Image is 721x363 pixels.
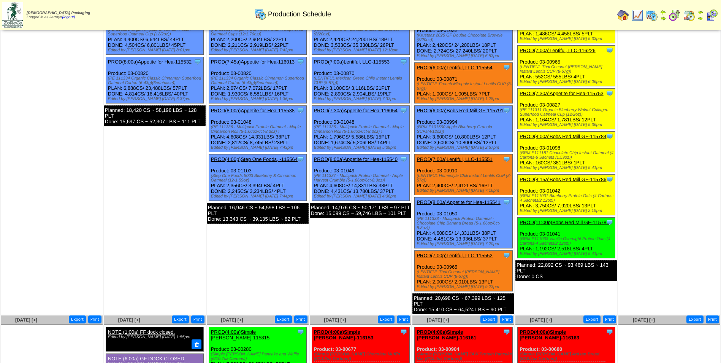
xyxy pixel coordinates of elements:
div: Planned: 22,892 CS ~ 93,469 LBS ~ 143 PLT Done: 0 CS [515,260,617,281]
img: Tooltip [194,58,201,65]
span: [DATE] [+] [221,317,243,323]
a: PROD(7:45a)Appetite for Hea-116013 [211,59,295,65]
img: Tooltip [400,58,407,65]
a: PROD(4:00a)Simple [PERSON_NAME]-116163 [520,329,579,341]
a: PROD(8:00a)Appetite for Hea-115532 [108,59,192,65]
img: Tooltip [503,252,510,259]
div: (Simple [PERSON_NAME] Pancake and Waffle (6/10.7oz Cartons)) [211,352,306,361]
div: (LENTIFUL Mexican Green Chile Instant Lentils CUP (8-57g)) [314,76,409,85]
div: (Simple [PERSON_NAME] JAW Protein Pancake Mix (6/10.4oz Cartons)) [417,352,512,361]
div: (PE 111336 - Multipack Protein Oatmeal - Maple Cinnamon Roll (5-1.66oz/6ct-8.3oz) ) [211,125,306,134]
div: Edited by [PERSON_NAME] [DATE] 12:18pm [314,48,409,53]
div: Edited by [PERSON_NAME] [DATE] 7:42pm [211,48,306,53]
img: Tooltip [503,328,510,336]
a: PROD(7:00a)Lentiful, LLC-115553 [314,59,390,65]
div: (PE 111334 Organic Classic Cinnamon Superfood Oatmeal Carton (6-43g)(6crtn/case)) [108,76,203,85]
div: Edited by [PERSON_NAME] [DATE] 7:44pm [211,194,306,199]
div: Product: 03-00965 PLAN: 552CS / 555LBS / 4PLT [518,46,615,86]
div: Planned: 18,420 CS ~ 58,196 LBS ~ 128 PLT Done: 15,697 CS ~ 52,307 LBS ~ 111 PLT [104,105,206,126]
img: arrowleft.gif [660,9,666,15]
div: (LENTIFUL Homestyle Chili Instant Lentils CUP (8-57g)) [417,174,512,183]
a: PROD(7:30a)Appetite for Hea-115753 [520,91,603,96]
div: (PE 111337 - Multipack Protein Oatmeal - Apple Harvest Crumble (5-1.66oz/6ct-8.3oz)) [314,174,409,183]
img: Tooltip [606,175,613,183]
div: Edited by [PERSON_NAME] [DATE] 1:55pm [108,335,200,339]
button: Export [378,315,395,323]
div: (BRM P111033 Vanilla Overnight Protein Oats (4 Cartons-4 Sachets/2.12oz)) [520,237,615,246]
div: Product: 03-00871 PLAN: 1,000CS / 1,005LBS / 7PLT [415,63,512,103]
div: Edited by [PERSON_NAME] [DATE] 1:36pm [211,97,306,101]
a: PROD(6:00a)Lentiful, LLC-115554 [417,65,492,70]
img: line_graph.gif [631,9,643,21]
a: [DATE] [+] [15,317,37,323]
div: (PE 111336 - Multipack Protein Oatmeal - Maple Cinnamon Roll (5-1.66oz/6ct-8.3oz) ) [314,125,409,134]
a: [DATE] [+] [530,317,552,323]
a: PROD(7:00a)Lentiful, LLC-116226 [520,48,595,53]
img: Tooltip [297,107,304,114]
img: Tooltip [503,155,510,163]
div: Edited by [PERSON_NAME] [DATE] 9:23pm [417,285,512,289]
div: Edited by [PERSON_NAME] [DATE] 5:41pm [520,252,615,256]
div: Edited by [PERSON_NAME] [DATE] 6:37pm [108,97,203,101]
button: Export [172,315,189,323]
button: Print [397,315,410,323]
img: home.gif [617,9,629,21]
a: NOTE (6:00a) GF DOCK CLOSED [108,356,184,361]
img: calendarcustomer.gif [706,9,718,21]
img: Tooltip [503,107,510,114]
button: Export [686,315,704,323]
a: PROD(8:00a)Appetite for Hea-115538 [211,108,295,113]
a: PROD(7:00a)Lentiful, LLC-115551 [417,156,492,162]
button: Print [294,315,307,323]
a: [DATE] [+] [633,317,655,323]
a: PROD(8:00a)Appetite for Hea-115540 [314,156,398,162]
a: PROD(8:00a)Appetite for Hea-115541 [417,199,500,205]
img: Tooltip [400,328,407,336]
div: (Simple [PERSON_NAME] Chocolate Muffin (6/11.2oz Cartons)) [314,352,409,361]
img: arrowright.gif [660,15,666,21]
button: Export [583,315,601,323]
div: Planned: 20,698 CS ~ 67,399 LBS ~ 125 PLT Done: 15,410 CS ~ 64,524 LBS ~ 90 PLT [412,293,514,314]
img: Tooltip [606,132,613,140]
a: [DATE] [+] [324,317,346,323]
button: Export [480,315,498,323]
div: Edited by [PERSON_NAME] [DATE] 7:43pm [211,145,306,150]
img: Tooltip [297,58,304,65]
div: Edited by [PERSON_NAME] [DATE] 7:33pm [314,97,409,101]
button: Delete Note [192,339,201,349]
div: Edited by [PERSON_NAME] [DATE] 5:39pm [314,145,409,150]
button: Print [191,315,204,323]
div: Edited by [PERSON_NAME] [DATE] 7:16pm [417,188,512,193]
div: Product: 03-01042 PLAN: 3,750CS / 7,920LBS / 13PLT [518,175,615,215]
div: (LENTIFUL Thai Coconut [PERSON_NAME] Instant Lentils CUP (8-57g)) [520,65,615,74]
div: Edited by [PERSON_NAME] [DATE] 5:33pm [520,37,615,41]
div: Product: 03-01103 PLAN: 2,356CS / 3,394LBS / 4PLT DONE: 2,245CS / 3,234LBS / 4PLT [209,154,306,201]
button: Print [706,315,719,323]
div: Product: 03-00820 PLAN: 6,888CS / 23,488LBS / 57PLT DONE: 4,814CS / 16,416LBS / 40PLT [106,57,203,103]
div: Edited by [PERSON_NAME] [DATE] 7:20pm [417,242,512,246]
img: arrowright.gif [697,15,704,21]
img: Tooltip [606,328,613,336]
div: Edited by [PERSON_NAME] [DATE] 2:57pm [417,145,512,150]
div: Product: 03-00994 PLAN: 3,600CS / 10,800LBS / 12PLT DONE: 3,600CS / 10,800LBS / 12PLT [415,106,512,152]
div: Product: 03-01032 PLAN: 2,420CS / 24,200LBS / 18PLT DONE: 2,724CS / 27,240LBS / 20PLT [415,14,512,61]
div: Edited by [PERSON_NAME] [DATE] 6:06pm [520,80,615,84]
div: Product: 03-00870 PLAN: 3,100CS / 3,116LBS / 21PLT DONE: 2,890CS / 2,904LBS / 19PLT [312,57,409,103]
button: Export [69,315,86,323]
img: calendarblend.gif [669,9,681,21]
a: [DATE] [+] [427,317,449,323]
div: Edited by [PERSON_NAME] [DATE] 1:28pm [417,97,512,101]
div: Product: 03-00827 PLAN: 1,164CS / 1,781LBS / 12PLT [518,89,615,129]
img: Tooltip [503,198,510,206]
div: Product: 03-01041 PLAN: 1,192CS / 2,518LBS / 4PLT [518,218,615,258]
div: (PE 111311 Organic Blueberry Walnut Collagen Superfood Oatmeal Cup (12/2oz)) [520,108,615,117]
img: Tooltip [606,46,613,54]
div: (PE 111334 Organic Classic Cinnamon Superfood Oatmeal Carton (6-43g)(6crtn/case)) [211,76,306,85]
div: Product: 03-01049 PLAN: 4,608CS / 14,331LBS / 38PLT DONE: 4,431CS / 13,780LBS / 37PLT [312,154,409,201]
a: PROD(4:00a)Simple [PERSON_NAME]-116153 [314,329,374,341]
span: [DATE] [+] [118,317,140,323]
